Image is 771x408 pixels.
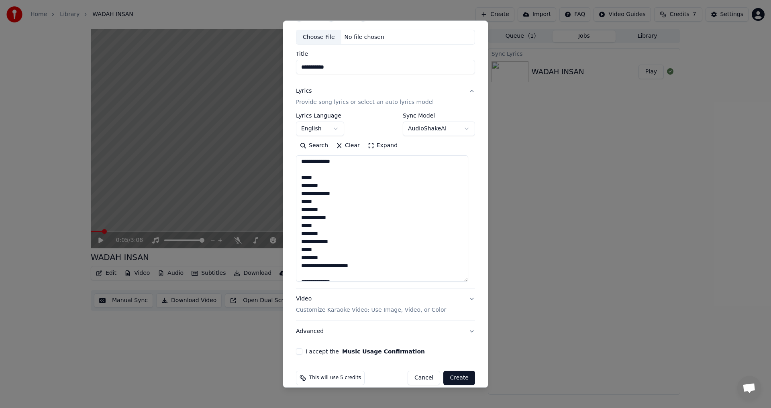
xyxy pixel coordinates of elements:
button: Cancel [408,371,440,386]
label: I accept the [306,349,425,355]
div: Video [296,295,446,315]
label: Sync Model [403,113,475,119]
button: Clear [332,140,364,152]
span: This will use 5 credits [309,375,361,382]
label: URL [369,16,381,21]
label: Video [338,16,353,21]
button: I accept the [342,349,425,355]
label: Lyrics Language [296,113,344,119]
button: VideoCustomize Karaoke Video: Use Image, Video, or Color [296,289,475,321]
button: LyricsProvide song lyrics or select an auto lyrics model [296,81,475,113]
button: Advanced [296,321,475,342]
button: Search [296,140,332,152]
div: Lyrics [296,87,312,95]
div: Choose File [296,30,341,45]
label: Title [296,51,475,57]
label: Audio [306,16,322,21]
p: Provide song lyrics or select an auto lyrics model [296,99,434,107]
p: Customize Karaoke Video: Use Image, Video, or Color [296,307,446,315]
div: LyricsProvide song lyrics or select an auto lyrics model [296,113,475,288]
button: Create [443,371,475,386]
button: Expand [364,140,402,152]
div: No file chosen [341,33,388,41]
